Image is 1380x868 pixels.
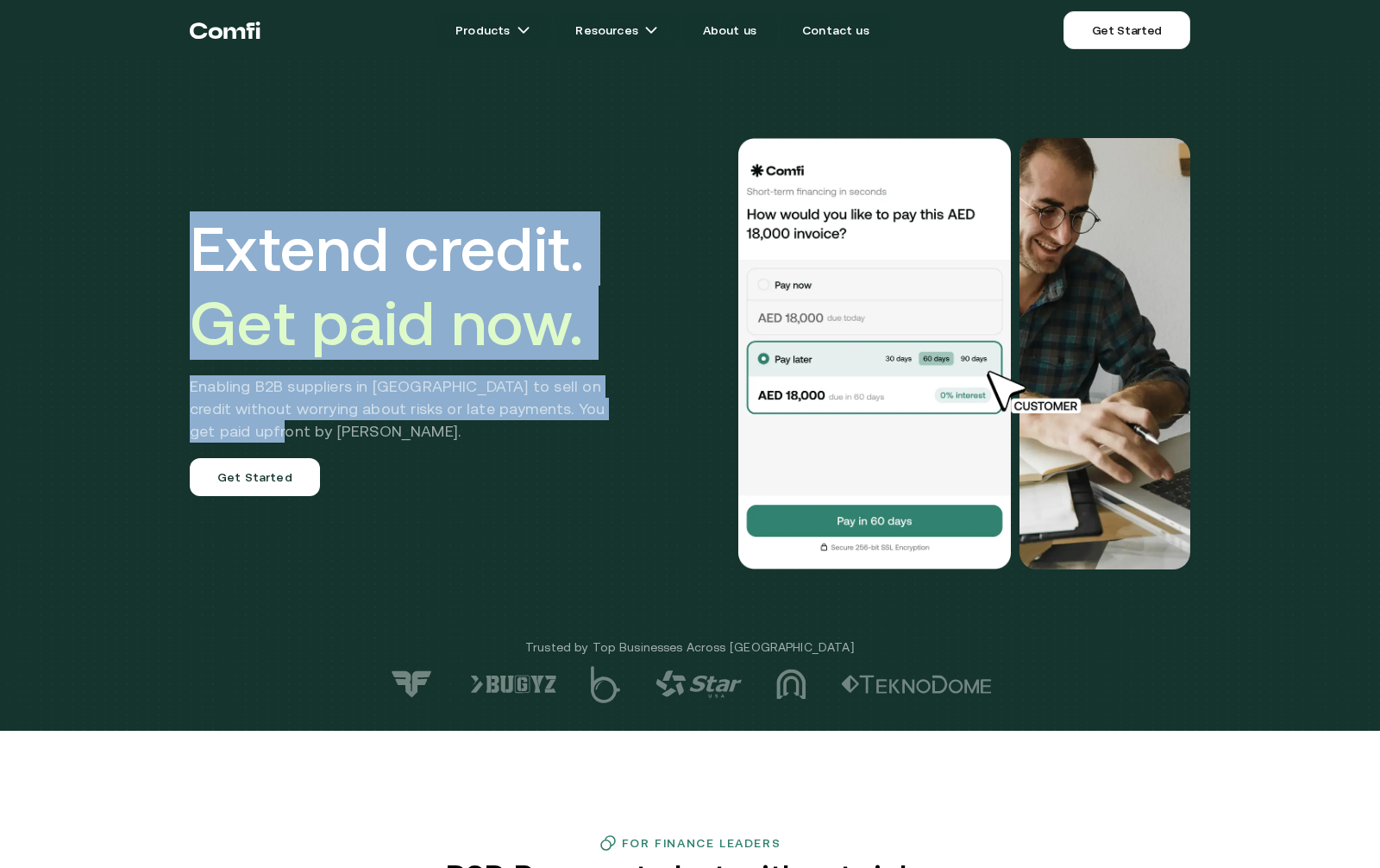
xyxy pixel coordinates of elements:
h1: Extend credit. [190,211,630,360]
h3: For Finance Leaders [622,836,781,850]
img: finance [599,834,617,852]
a: Get Started [1063,11,1190,49]
a: About us [682,13,777,47]
img: logo-7 [388,670,436,699]
img: cursor [975,368,1101,417]
a: Return to the top of the Comfi home page [190,4,260,56]
a: Productsarrow icons [435,13,551,47]
img: Would you like to pay this AED 18,000.00 invoice? [737,138,1013,569]
a: Contact us [781,13,890,47]
a: Get Started [190,458,320,496]
img: arrow icons [517,23,530,37]
img: logo-4 [655,670,742,698]
img: logo-6 [470,675,556,694]
h2: Enabling B2B suppliers in [GEOGRAPHIC_DATA] to sell on credit without worrying about risks or lat... [190,375,630,443]
span: Get paid now. [190,287,583,358]
img: logo-3 [776,669,806,700]
img: Would you like to pay this AED 18,000.00 invoice? [1019,138,1190,569]
a: Resourcesarrow icons [555,13,679,47]
img: logo-5 [591,666,621,703]
img: arrow icons [644,23,658,37]
img: logo-2 [841,675,992,694]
